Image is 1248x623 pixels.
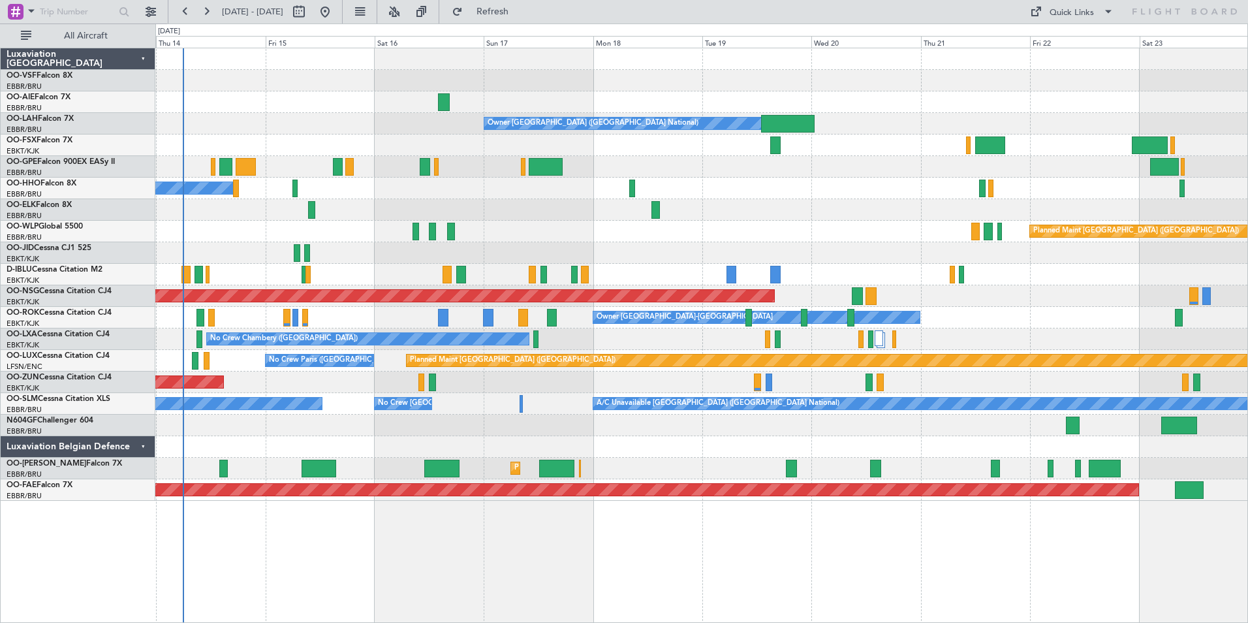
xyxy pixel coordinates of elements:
[156,36,265,48] div: Thu 14
[7,136,72,144] a: OO-FSXFalcon 7X
[7,72,37,80] span: OO-VSF
[702,36,811,48] div: Tue 19
[7,491,42,501] a: EBBR/BRU
[222,6,283,18] span: [DATE] - [DATE]
[375,36,484,48] div: Sat 16
[7,362,42,372] a: LFSN/ENC
[7,276,39,285] a: EBKT/KJK
[7,103,42,113] a: EBBR/BRU
[7,309,112,317] a: OO-ROKCessna Citation CJ4
[7,352,37,360] span: OO-LUX
[7,115,38,123] span: OO-LAH
[7,352,110,360] a: OO-LUXCessna Citation CJ4
[7,93,35,101] span: OO-AIE
[7,266,32,274] span: D-IBLU
[7,201,36,209] span: OO-ELK
[266,36,375,48] div: Fri 15
[7,417,93,424] a: N604GFChallenger 604
[7,395,38,403] span: OO-SLM
[410,351,616,370] div: Planned Maint [GEOGRAPHIC_DATA] ([GEOGRAPHIC_DATA])
[7,460,86,468] span: OO-[PERSON_NAME]
[597,394,839,413] div: A/C Unavailable [GEOGRAPHIC_DATA] ([GEOGRAPHIC_DATA] National)
[7,211,42,221] a: EBBR/BRU
[484,36,593,48] div: Sun 17
[7,201,72,209] a: OO-ELKFalcon 8X
[7,374,39,381] span: OO-ZUN
[7,244,91,252] a: OO-JIDCessna CJ1 525
[7,319,39,328] a: EBKT/KJK
[378,394,597,413] div: No Crew [GEOGRAPHIC_DATA] ([GEOGRAPHIC_DATA] National)
[597,308,773,327] div: Owner [GEOGRAPHIC_DATA]-[GEOGRAPHIC_DATA]
[7,223,39,231] span: OO-WLP
[7,417,37,424] span: N604GF
[7,330,110,338] a: OO-LXACessna Citation CJ4
[811,36,920,48] div: Wed 20
[210,329,358,349] div: No Crew Chambery ([GEOGRAPHIC_DATA])
[7,125,42,135] a: EBBR/BRU
[7,405,42,415] a: EBBR/BRU
[7,470,42,479] a: EBBR/BRU
[7,481,72,489] a: OO-FAEFalcon 7X
[7,297,39,307] a: EBKT/KJK
[7,426,42,436] a: EBBR/BRU
[7,460,122,468] a: OO-[PERSON_NAME]Falcon 7X
[7,266,102,274] a: D-IBLUCessna Citation M2
[7,180,76,187] a: OO-HHOFalcon 8X
[7,287,112,295] a: OO-NSGCessna Citation CJ4
[40,2,115,22] input: Trip Number
[7,189,42,199] a: EBBR/BRU
[7,82,42,91] a: EBBR/BRU
[1030,36,1139,48] div: Fri 22
[269,351,398,370] div: No Crew Paris ([GEOGRAPHIC_DATA])
[446,1,524,22] button: Refresh
[7,93,70,101] a: OO-AIEFalcon 7X
[7,136,37,144] span: OO-FSX
[7,287,39,295] span: OO-NSG
[7,254,39,264] a: EBKT/KJK
[465,7,520,16] span: Refresh
[7,395,110,403] a: OO-SLMCessna Citation XLS
[7,374,112,381] a: OO-ZUNCessna Citation CJ4
[158,26,180,37] div: [DATE]
[7,330,37,338] span: OO-LXA
[7,383,39,393] a: EBKT/KJK
[1050,7,1094,20] div: Quick Links
[14,25,142,46] button: All Aircraft
[7,244,34,252] span: OO-JID
[7,180,40,187] span: OO-HHO
[7,158,115,166] a: OO-GPEFalcon 900EX EASy II
[7,340,39,350] a: EBKT/KJK
[1033,221,1239,241] div: Planned Maint [GEOGRAPHIC_DATA] ([GEOGRAPHIC_DATA])
[7,168,42,178] a: EBBR/BRU
[7,72,72,80] a: OO-VSFFalcon 8X
[514,458,751,478] div: Planned Maint [GEOGRAPHIC_DATA] ([GEOGRAPHIC_DATA] National)
[7,158,37,166] span: OO-GPE
[7,309,39,317] span: OO-ROK
[7,232,42,242] a: EBBR/BRU
[34,31,138,40] span: All Aircraft
[488,114,698,133] div: Owner [GEOGRAPHIC_DATA] ([GEOGRAPHIC_DATA] National)
[7,481,37,489] span: OO-FAE
[593,36,702,48] div: Mon 18
[921,36,1030,48] div: Thu 21
[1023,1,1120,22] button: Quick Links
[7,146,39,156] a: EBKT/KJK
[7,223,83,231] a: OO-WLPGlobal 5500
[7,115,74,123] a: OO-LAHFalcon 7X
